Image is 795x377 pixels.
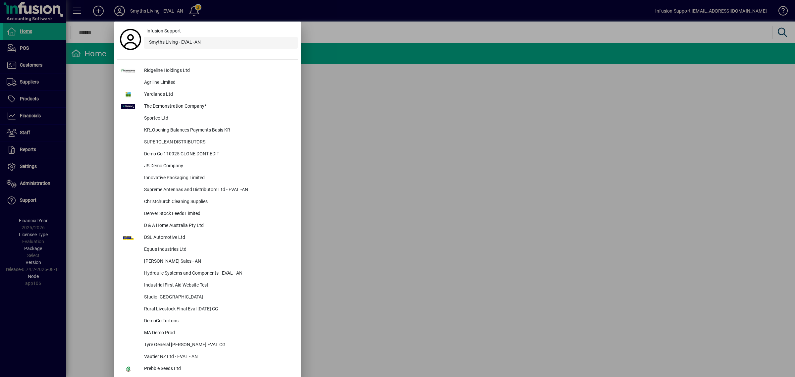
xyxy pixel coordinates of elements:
[139,339,298,351] div: Tyre General [PERSON_NAME] EVAL CG
[139,136,298,148] div: SUPERCLEAN DISTRIBUTORS
[117,89,298,101] button: Yardlands Ltd
[117,184,298,196] button: Supreme Antennas and Distributors Ltd - EVAL -AN
[117,113,298,125] button: Sportco Ltd
[139,208,298,220] div: Denver Stock Feeds Limited
[139,232,298,244] div: DSL Automotive Ltd
[139,363,298,375] div: Prebble Seeds Ltd
[117,292,298,303] button: Studio [GEOGRAPHIC_DATA]
[117,208,298,220] button: Denver Stock Feeds Limited
[117,196,298,208] button: Christchurch Cleaning Supplies
[139,280,298,292] div: Industrial First Aid Website Test
[139,148,298,160] div: Demo Co 110925 CLONE DONT EDIT
[117,232,298,244] button: DSL Automotive Ltd
[139,125,298,136] div: KR_Opening Balances Payments Basis KR
[117,172,298,184] button: Innovative Packaging Limited
[117,65,298,77] button: Ridgeline Holdings Ltd
[139,327,298,339] div: MA Demo Prod
[117,148,298,160] button: Demo Co 110925 CLONE DONT EDIT
[139,184,298,196] div: Supreme Antennas and Distributors Ltd - EVAL -AN
[117,256,298,268] button: [PERSON_NAME] Sales - AN
[139,65,298,77] div: Ridgeline Holdings Ltd
[117,125,298,136] button: KR_Opening Balances Payments Basis KR
[139,292,298,303] div: Studio [GEOGRAPHIC_DATA]
[139,351,298,363] div: Vautier NZ Ltd - EVAL - AN
[139,101,298,113] div: The Demonstration Company*
[139,77,298,89] div: Agriline Limited
[144,37,298,49] button: Smyths Living - EVAL -AN
[117,244,298,256] button: Equus Industries Ltd
[117,315,298,327] button: DemoCo Turtons
[117,351,298,363] button: Vautier NZ Ltd - EVAL - AN
[139,113,298,125] div: Sportco Ltd
[139,303,298,315] div: Rural Livestock FInal Eval [DATE] CG
[117,33,144,45] a: Profile
[117,363,298,375] button: Prebble Seeds Ltd
[139,244,298,256] div: Equus Industries Ltd
[117,101,298,113] button: The Demonstration Company*
[117,339,298,351] button: Tyre General [PERSON_NAME] EVAL CG
[139,160,298,172] div: JS Demo Company
[117,160,298,172] button: JS Demo Company
[117,327,298,339] button: MA Demo Prod
[117,220,298,232] button: D & A Home Australia Pty Ltd
[139,172,298,184] div: Innovative Packaging Limited
[146,27,181,34] span: Infusion Support
[139,315,298,327] div: DemoCo Turtons
[139,196,298,208] div: Christchurch Cleaning Supplies
[117,268,298,280] button: Hydraulic Systems and Components - EVAL - AN
[144,25,298,37] a: Infusion Support
[139,220,298,232] div: D & A Home Australia Pty Ltd
[139,256,298,268] div: [PERSON_NAME] Sales - AN
[117,303,298,315] button: Rural Livestock FInal Eval [DATE] CG
[139,89,298,101] div: Yardlands Ltd
[139,268,298,280] div: Hydraulic Systems and Components - EVAL - AN
[117,77,298,89] button: Agriline Limited
[117,136,298,148] button: SUPERCLEAN DISTRIBUTORS
[117,280,298,292] button: Industrial First Aid Website Test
